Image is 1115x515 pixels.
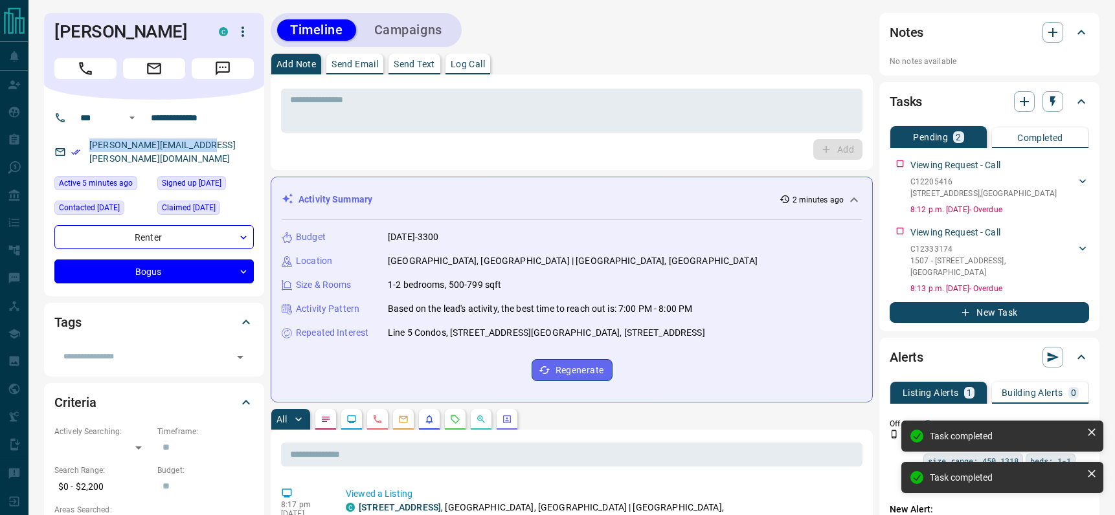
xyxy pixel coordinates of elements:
[54,307,254,338] div: Tags
[162,201,216,214] span: Claimed [DATE]
[451,60,485,69] p: Log Call
[346,487,857,501] p: Viewed a Listing
[54,201,151,219] div: Wed Aug 13 2025
[450,414,460,424] svg: Requests
[910,204,1089,215] p: 8:12 p.m. [DATE] - Overdue
[910,283,1089,294] p: 8:13 p.m. [DATE] - Overdue
[123,58,185,79] span: Email
[231,348,249,366] button: Open
[476,414,486,424] svg: Opportunities
[388,302,692,316] p: Based on the lead's activity, the best time to reach out is: 7:00 PM - 8:00 PM
[890,347,923,367] h2: Alerts
[532,359,613,381] button: Regenerate
[967,388,972,397] p: 1
[890,342,1089,373] div: Alerts
[54,426,151,437] p: Actively Searching:
[1002,388,1063,397] p: Building Alerts
[890,418,916,430] p: Off
[793,194,844,206] p: 2 minutes ago
[361,19,455,41] button: Campaigns
[54,465,151,476] p: Search Range:
[54,392,96,413] h2: Criteria
[281,500,326,509] p: 8:17 pm
[372,414,383,424] svg: Calls
[930,472,1081,483] div: Task completed
[276,415,287,424] p: All
[910,159,1000,172] p: Viewing Request - Call
[59,201,120,214] span: Contacted [DATE]
[277,19,356,41] button: Timeline
[903,388,959,397] p: Listing Alerts
[394,60,435,69] p: Send Text
[54,176,151,194] div: Thu Aug 14 2025
[296,230,326,244] p: Budget
[346,503,355,512] div: condos.ca
[890,430,899,439] svg: Push Notification Only
[54,225,254,249] div: Renter
[890,302,1089,323] button: New Task
[71,148,80,157] svg: Email Verified
[54,476,151,498] p: $0 - $2,200
[910,243,1076,255] p: C12333174
[54,387,254,418] div: Criteria
[910,241,1089,281] div: C123331741507 - [STREET_ADDRESS],[GEOGRAPHIC_DATA]
[59,177,133,190] span: Active 5 minutes ago
[54,21,199,42] h1: [PERSON_NAME]
[910,188,1057,199] p: [STREET_ADDRESS] , [GEOGRAPHIC_DATA]
[910,255,1076,278] p: 1507 - [STREET_ADDRESS] , [GEOGRAPHIC_DATA]
[910,226,1000,239] p: Viewing Request - Call
[890,86,1089,117] div: Tasks
[956,133,961,142] p: 2
[332,60,378,69] p: Send Email
[321,414,331,424] svg: Notes
[89,140,236,164] a: [PERSON_NAME][EMAIL_ADDRESS][PERSON_NAME][DOMAIN_NAME]
[910,176,1057,188] p: C12205416
[424,414,434,424] svg: Listing Alerts
[54,312,81,333] h2: Tags
[388,254,758,268] p: [GEOGRAPHIC_DATA], [GEOGRAPHIC_DATA] | [GEOGRAPHIC_DATA], [GEOGRAPHIC_DATA]
[162,177,221,190] span: Signed up [DATE]
[298,193,372,206] p: Activity Summary
[124,110,140,126] button: Open
[54,58,117,79] span: Call
[388,278,501,292] p: 1-2 bedrooms, 500-799 sqft
[54,259,254,283] div: Bogus
[296,254,332,268] p: Location
[157,176,254,194] div: Mon Jul 31 2023
[157,465,254,476] p: Budget:
[913,133,948,142] p: Pending
[388,230,438,244] p: [DATE]-3300
[1017,133,1063,142] p: Completed
[157,426,254,437] p: Timeframe:
[910,173,1089,202] div: C12205416[STREET_ADDRESS],[GEOGRAPHIC_DATA]
[296,302,359,316] p: Activity Pattern
[930,431,1081,441] div: Task completed
[296,278,352,292] p: Size & Rooms
[388,326,705,340] p: Line 5 Condos, [STREET_ADDRESS][GEOGRAPHIC_DATA], [STREET_ADDRESS]
[398,414,409,424] svg: Emails
[192,58,254,79] span: Message
[890,17,1089,48] div: Notes
[296,326,368,340] p: Repeated Interest
[157,201,254,219] div: Mon Jul 31 2023
[276,60,316,69] p: Add Note
[282,188,862,212] div: Activity Summary2 minutes ago
[890,56,1089,67] p: No notes available
[502,414,512,424] svg: Agent Actions
[890,91,922,112] h2: Tasks
[359,502,441,512] a: [STREET_ADDRESS]
[1071,388,1076,397] p: 0
[219,27,228,36] div: condos.ca
[346,414,357,424] svg: Lead Browsing Activity
[890,22,923,43] h2: Notes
